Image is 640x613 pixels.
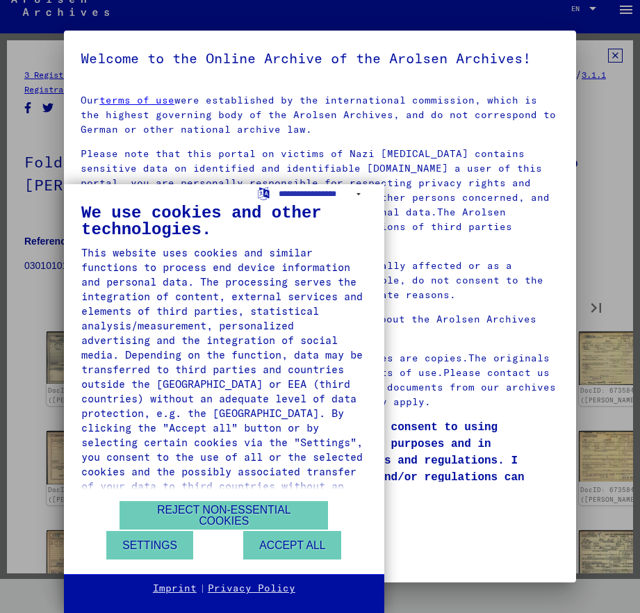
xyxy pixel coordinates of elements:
[153,582,197,596] a: Imprint
[81,205,367,238] div: We use cookies and other technologies.
[208,582,295,596] a: Privacy Policy
[120,501,328,530] button: Reject non-essential cookies
[81,245,367,508] div: This website uses cookies and similar functions to process end device information and personal da...
[106,531,193,559] button: Settings
[243,531,341,559] button: Accept all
